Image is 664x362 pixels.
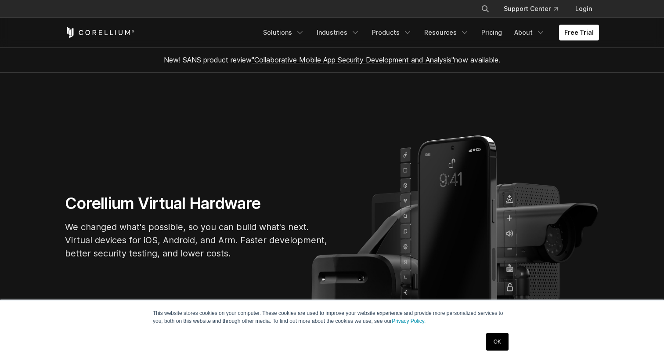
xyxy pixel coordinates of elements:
[258,25,310,40] a: Solutions
[476,25,507,40] a: Pricing
[65,194,328,213] h1: Corellium Virtual Hardware
[258,25,599,40] div: Navigation Menu
[497,1,565,17] a: Support Center
[486,333,509,351] a: OK
[164,55,500,64] span: New! SANS product review now available.
[65,220,328,260] p: We changed what's possible, so you can build what's next. Virtual devices for iOS, Android, and A...
[477,1,493,17] button: Search
[568,1,599,17] a: Login
[65,27,135,38] a: Corellium Home
[153,309,511,325] p: This website stores cookies on your computer. These cookies are used to improve your website expe...
[470,1,599,17] div: Navigation Menu
[311,25,365,40] a: Industries
[252,55,454,64] a: "Collaborative Mobile App Security Development and Analysis"
[392,318,426,324] a: Privacy Policy.
[559,25,599,40] a: Free Trial
[419,25,474,40] a: Resources
[367,25,417,40] a: Products
[509,25,550,40] a: About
